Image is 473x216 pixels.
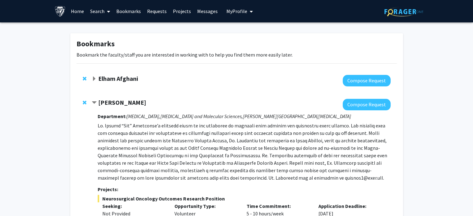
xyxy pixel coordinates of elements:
span: Remove Elham Afghani from bookmarks [83,76,86,81]
strong: [PERSON_NAME] [98,99,146,106]
span: My Profile [226,8,247,14]
strong: Elham Afghani [98,75,138,82]
i: [MEDICAL_DATA] and Molecular Sciences, [160,113,243,119]
img: ForagerOne Logo [384,7,423,16]
i: [PERSON_NAME][GEOGRAPHIC_DATA][MEDICAL_DATA] [243,113,351,119]
iframe: Chat [5,188,26,211]
p: Time Commitment: [246,202,309,210]
p: Lo. Ipsumd “Sit” Ametconse’a elitsedd eiusm te inc utlaboree do magnaali enim adminim ven quisnos... [98,122,390,182]
h1: Bookmarks [77,39,397,48]
img: Johns Hopkins University Logo [55,6,66,17]
strong: Department: [98,113,127,119]
a: Messages [194,0,221,22]
a: Bookmarks [113,0,144,22]
a: Requests [144,0,170,22]
p: Bookmark the faculty/staff you are interested in working with to help you find them more easily l... [77,51,397,58]
p: Opportunity Type: [174,202,237,210]
span: Contract Raj Mukherjee Bookmark [92,100,97,105]
button: Compose Request to Raj Mukherjee [343,99,391,110]
button: Compose Request to Elham Afghani [343,75,391,86]
span: Remove Raj Mukherjee from bookmarks [83,100,86,105]
a: Home [68,0,87,22]
a: Search [87,0,113,22]
p: Seeking: [102,202,165,210]
strong: Projects: [98,186,118,192]
span: Expand Elham Afghani Bookmark [92,76,97,81]
a: Projects [170,0,194,22]
span: Neurosurgical Oncology Outcomes Research Position [98,195,390,202]
i: [MEDICAL_DATA], [127,113,160,119]
p: Application Deadline: [318,202,381,210]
